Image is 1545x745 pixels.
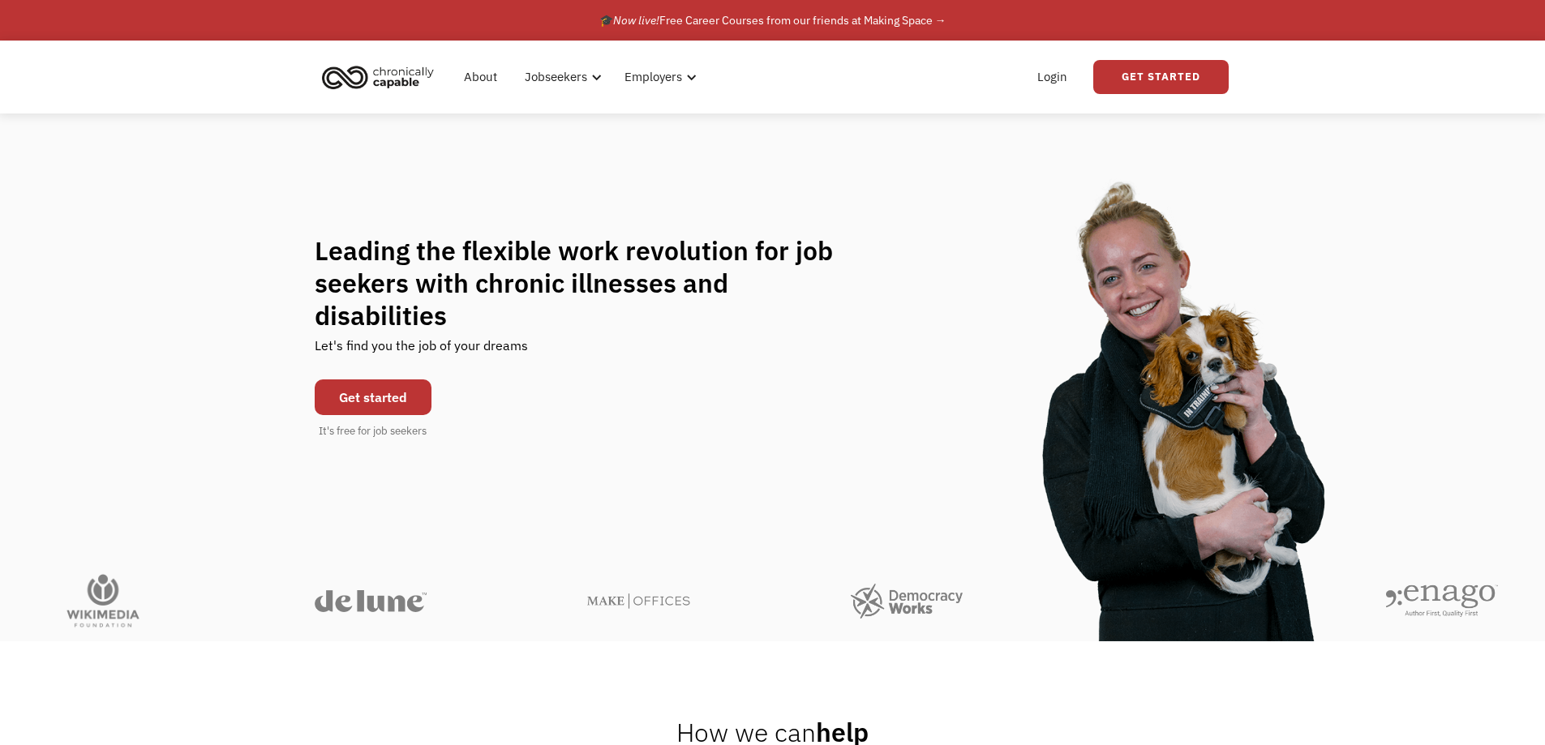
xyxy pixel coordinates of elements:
a: About [454,51,507,103]
div: Employers [624,67,682,87]
div: 🎓 Free Career Courses from our friends at Making Space → [599,11,946,30]
a: Get started [315,379,431,415]
div: Let's find you the job of your dreams [315,332,528,371]
h1: Leading the flexible work revolution for job seekers with chronic illnesses and disabilities [315,234,865,332]
a: Login [1028,51,1077,103]
div: Jobseekers [525,67,587,87]
em: Now live! [613,13,659,28]
img: Chronically Capable logo [317,59,439,95]
div: Employers [615,51,702,103]
div: Jobseekers [515,51,607,103]
a: Get Started [1093,60,1229,94]
a: home [317,59,446,95]
div: It's free for job seekers [319,423,427,439]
